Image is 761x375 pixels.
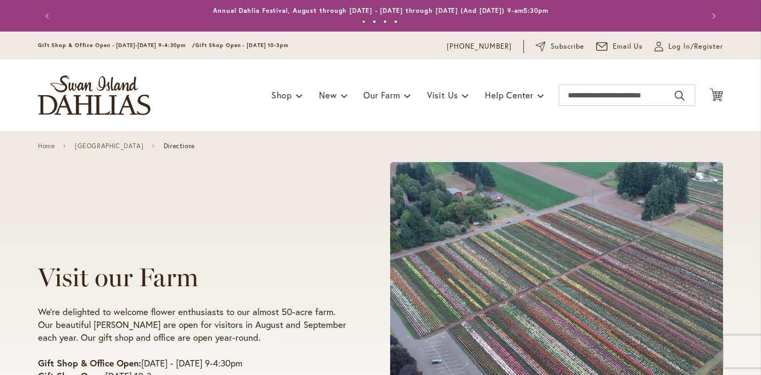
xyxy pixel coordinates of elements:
[38,75,150,115] a: store logo
[668,41,723,52] span: Log In/Register
[394,20,398,24] button: 4 of 4
[319,89,337,101] span: New
[427,89,458,101] span: Visit Us
[383,20,387,24] button: 3 of 4
[38,5,59,27] button: Previous
[38,305,349,344] p: We're delighted to welcome flower enthusiasts to our almost 50-acre farm. Our beautiful [PERSON_N...
[271,89,292,101] span: Shop
[613,41,643,52] span: Email Us
[372,20,376,24] button: 2 of 4
[38,142,55,150] a: Home
[38,357,141,369] strong: Gift Shop & Office Open:
[38,42,195,49] span: Gift Shop & Office Open - [DATE]-[DATE] 9-4:30pm /
[655,41,723,52] a: Log In/Register
[596,41,643,52] a: Email Us
[551,41,584,52] span: Subscribe
[195,42,288,49] span: Gift Shop Open - [DATE] 10-3pm
[363,89,400,101] span: Our Farm
[213,6,549,14] a: Annual Dahlia Festival, August through [DATE] - [DATE] through [DATE] (And [DATE]) 9-am5:30pm
[485,89,534,101] span: Help Center
[164,142,195,150] span: Directions
[447,41,512,52] a: [PHONE_NUMBER]
[702,5,723,27] button: Next
[38,263,349,292] h1: Visit our Farm
[75,142,143,150] a: [GEOGRAPHIC_DATA]
[536,41,584,52] a: Subscribe
[362,20,366,24] button: 1 of 4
